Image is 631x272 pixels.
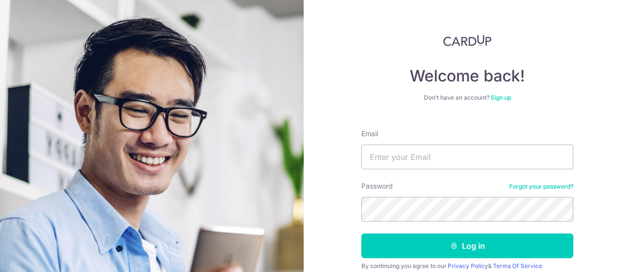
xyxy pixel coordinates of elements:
[361,233,573,258] button: Log in
[361,94,573,102] div: Don’t have an account?
[443,35,491,46] img: CardUp Logo
[361,66,573,86] h4: Welcome back!
[493,262,542,270] a: Terms Of Service
[509,183,573,191] a: Forgot your password?
[361,129,378,139] label: Email
[491,94,511,101] a: Sign up
[361,181,393,191] label: Password
[361,262,573,270] div: By continuing you agree to our &
[361,145,573,169] input: Enter your Email
[448,262,488,270] a: Privacy Policy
